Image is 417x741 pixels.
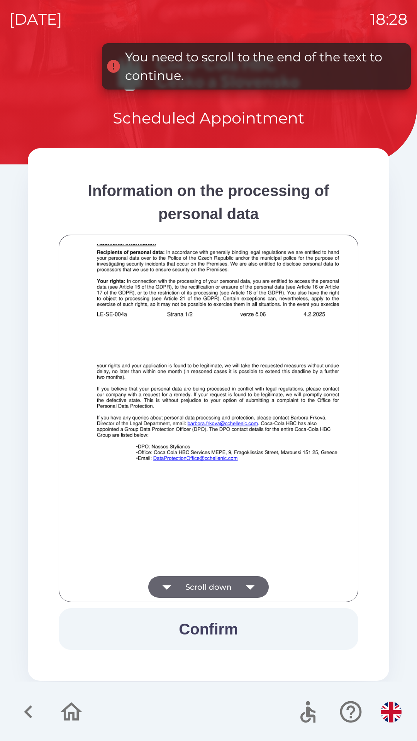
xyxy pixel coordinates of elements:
[59,608,358,650] button: Confirm
[113,107,304,130] p: Scheduled Appointment
[59,179,358,225] div: Information on the processing of personal data
[125,48,403,85] div: You need to scroll to the end of the text to continue.
[9,8,62,31] p: [DATE]
[28,54,389,91] img: Logo
[381,702,402,722] img: en flag
[148,576,269,598] button: Scroll down
[370,8,408,31] p: 18:28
